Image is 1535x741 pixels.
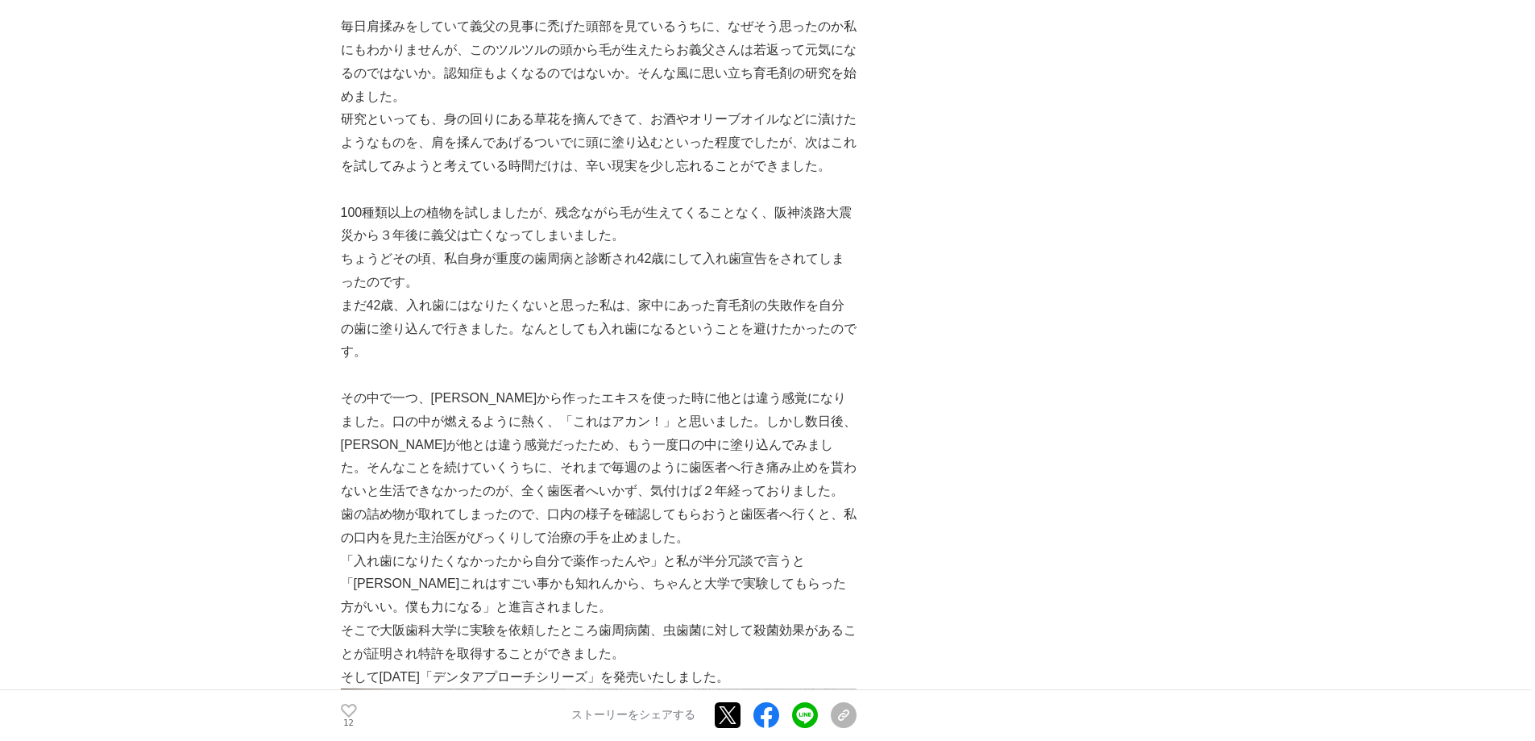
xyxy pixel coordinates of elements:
p: ちょうどその頃、私自身が重度の歯周病と診断され42歳にして入れ歯宣告をされてしまったのです。 [341,248,857,294]
p: ストーリーをシェアする [571,709,695,723]
p: 歯の詰め物が取れてしまったので、口内の様子を確認してもらおうと歯医者へ行くと、私の口内を見た主治医がびっくりして治療の手を止めました。 [341,503,857,550]
p: その中で一つ、[PERSON_NAME]から作ったエキスを使った時に他とは違う感覚になりました。口の中が燃えるように熱く、「これはアカン！」と思いました。しかし数日後、[PERSON_NAME]... [341,387,857,503]
p: 12 [341,719,357,727]
p: そこで大阪歯科大学に実験を依頼したところ歯周病菌、虫歯菌に対して殺菌効果があることが証明され特許を取得することができました。 [341,619,857,666]
p: まだ42歳、入れ歯にはなりたくないと思った私は、家中にあった育毛剤の失敗作を自分の歯に塗り込んで行きました。なんとしても入れ歯になるということを避けたかったのです。 [341,294,857,364]
p: 毎日肩揉みをしていて義父の見事に禿げた頭部を見ているうちに、なぜそう思ったのか私にもわかりませんが、このツルツルの頭から毛が生えたらお義父さんは若返って元気になるのではないか。認知症もよくなるの... [341,15,857,108]
p: そして[DATE]「デンタアプローチシリーズ」を発売いたしました。 [341,666,857,689]
p: 100種類以上の植物を試しましたが、残念ながら毛が生えてくることなく、阪神淡路大震災から３年後に義父は亡くなってしまいました。 [341,202,857,248]
p: 研究といっても、身の回りにある草花を摘んできて、お酒やオリーブオイルなどに漬けたようなものを、肩を揉んであげるついでに頭に塗り込むといった程度でしたが、次はこれを試してみようと考えている時間だけ... [341,108,857,177]
p: 「入れ歯になりたくなかったから自分で薬作ったんや」と私が半分冗談で言うと [341,550,857,573]
p: 「[PERSON_NAME]これはすごい事かも知れんから、ちゃんと大学で実験してもらった方がいい。僕も力になる」と進言されました。 [341,572,857,619]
